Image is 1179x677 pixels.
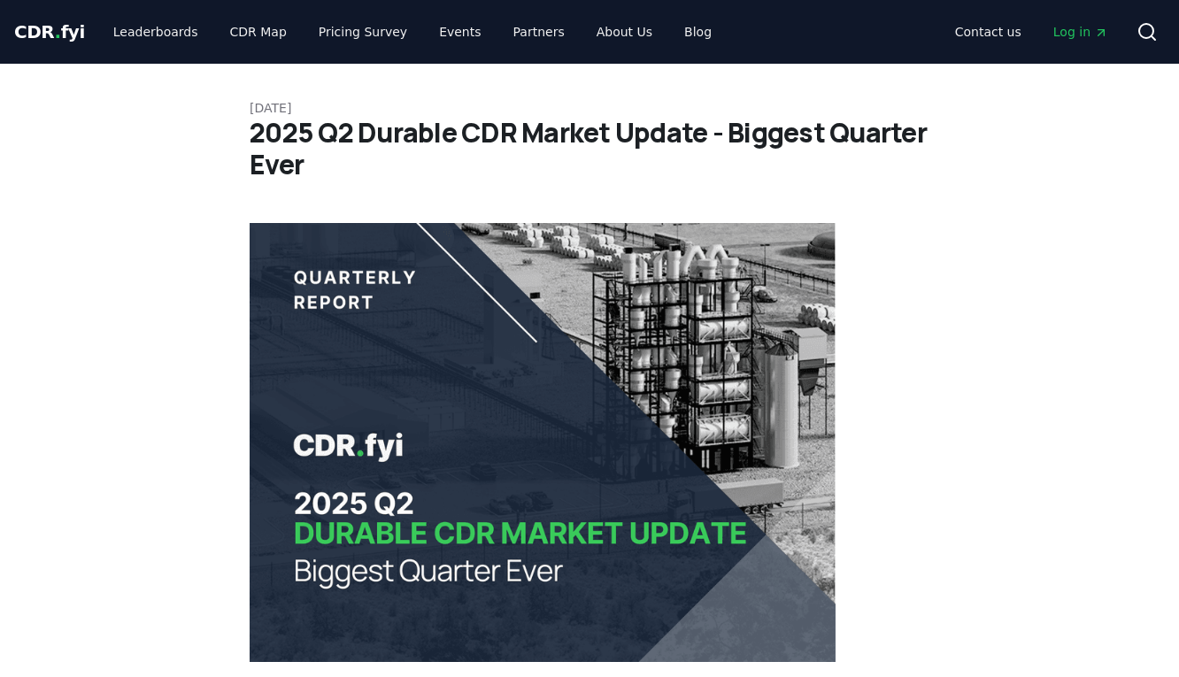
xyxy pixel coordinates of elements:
[99,16,212,48] a: Leaderboards
[1039,16,1122,48] a: Log in
[582,16,667,48] a: About Us
[14,21,85,42] span: CDR fyi
[55,21,61,42] span: .
[250,99,929,117] p: [DATE]
[250,117,929,181] h1: 2025 Q2 Durable CDR Market Update - Biggest Quarter Ever
[941,16,1122,48] nav: Main
[216,16,301,48] a: CDR Map
[304,16,421,48] a: Pricing Survey
[1053,23,1108,41] span: Log in
[14,19,85,44] a: CDR.fyi
[499,16,579,48] a: Partners
[941,16,1036,48] a: Contact us
[99,16,726,48] nav: Main
[425,16,495,48] a: Events
[670,16,726,48] a: Blog
[250,223,836,662] img: blog post image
